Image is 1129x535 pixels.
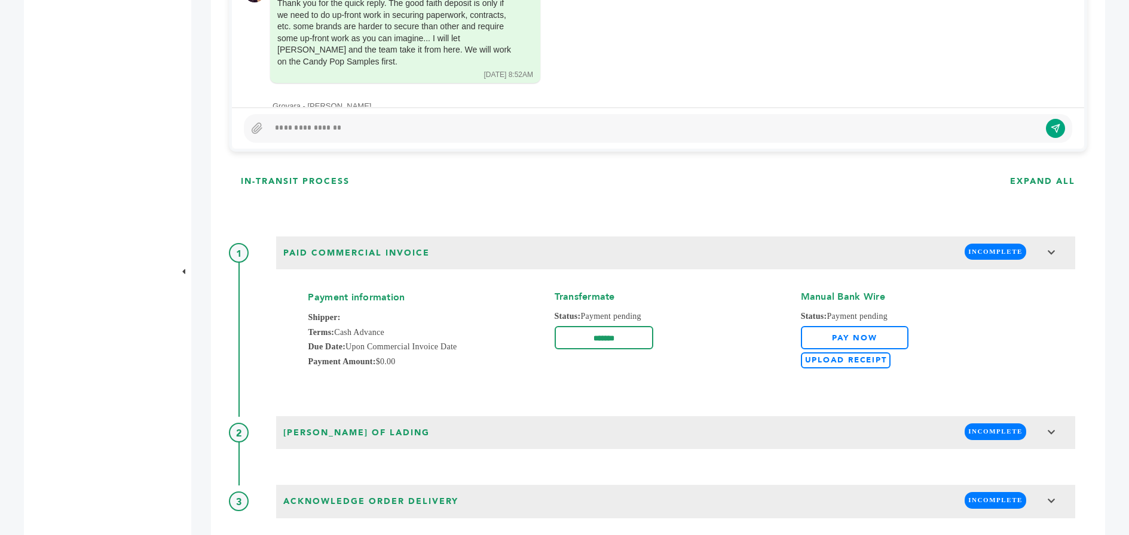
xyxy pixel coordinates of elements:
[801,326,908,349] a: Pay Now
[801,281,1044,309] h4: Manual Bank Wire
[801,312,827,321] strong: Status:
[555,309,797,323] span: Payment pending
[308,357,375,366] strong: Payment Amount:
[484,70,533,80] div: [DATE] 8:52AM
[965,423,1026,439] span: INCOMPLETE
[280,244,433,263] span: Paid Commercial Invoice
[308,340,550,353] span: Upon Commercial Invoice Date
[280,423,433,442] span: [PERSON_NAME] of Lading
[801,352,891,368] label: Upload Receipt
[308,342,345,351] strong: Due Date:
[801,309,1044,323] span: Payment pending
[308,355,550,368] span: $0.00
[241,176,350,187] h3: IN-TRANSIT PROCESS
[1010,176,1075,187] h3: EXPAND ALL
[280,492,462,511] span: Acknowledge Order Delivery
[555,312,581,321] strong: Status:
[308,282,550,310] h4: Payment information
[965,492,1026,508] span: INCOMPLETE
[308,313,340,322] strong: Shipper:
[308,325,550,339] span: Cash Advance
[965,244,1026,260] span: INCOMPLETE
[308,328,334,337] strong: Terms:
[273,101,1072,112] div: Grovara - [PERSON_NAME]
[555,281,797,309] h4: Transfermate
